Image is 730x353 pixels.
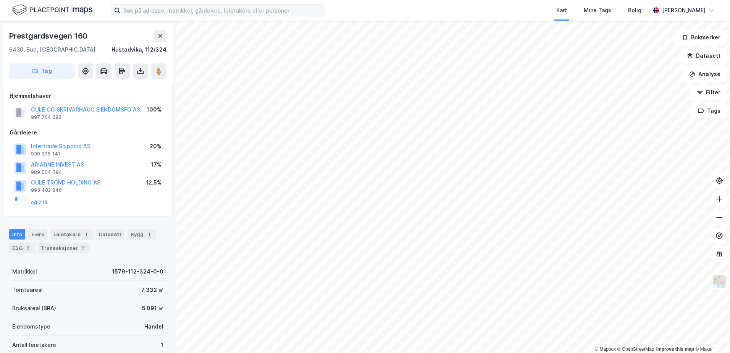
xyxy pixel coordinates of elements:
[147,105,162,114] div: 100%
[675,30,727,45] button: Bokmerker
[10,128,166,137] div: Gårdeiere
[692,316,730,353] iframe: Chat Widget
[82,230,90,238] div: 1
[656,347,694,352] a: Improve this map
[151,160,162,169] div: 17%
[150,142,162,151] div: 20%
[9,30,89,42] div: Prestgardsvegen 160
[12,267,37,276] div: Matrikkel
[690,85,727,100] button: Filter
[692,316,730,353] div: Kontrollprogram for chat
[595,347,616,352] a: Mapbox
[144,322,163,331] div: Handel
[10,91,166,100] div: Hjemmelshaver
[128,229,156,240] div: Bygg
[28,229,47,240] div: Eiere
[12,3,92,17] img: logo.f888ab2527a4732fd821a326f86c7f29.svg
[38,243,90,253] div: Transaksjoner
[142,304,163,313] div: 5 091 ㎡
[9,229,25,240] div: Info
[662,6,706,15] div: [PERSON_NAME]
[628,6,641,15] div: Bolig
[111,45,166,54] div: Hustadvika, 112/324
[112,267,163,276] div: 1579-112-324-0-0
[584,6,611,15] div: Mine Tags
[712,274,727,289] img: Z
[9,63,75,79] button: Tag
[120,5,324,16] input: Søk på adresse, matrikkel, gårdeiere, leietakere eller personer
[24,244,32,252] div: 2
[31,114,61,120] div: 997 764 293
[141,285,163,295] div: 7 332 ㎡
[683,66,727,82] button: Analyse
[96,229,124,240] div: Datasett
[79,244,87,252] div: 9
[12,285,43,295] div: Tomteareal
[146,178,162,187] div: 12.5%
[691,103,727,118] button: Tags
[31,187,62,193] div: 993 482 846
[31,169,62,175] div: 989 004 794
[12,322,50,331] div: Eiendomstype
[12,304,56,313] div: Bruksareal (BRA)
[161,340,163,350] div: 1
[9,243,35,253] div: ESG
[50,229,93,240] div: Leietakere
[31,151,60,157] div: 930 975 141
[680,48,727,63] button: Datasett
[145,230,153,238] div: 1
[556,6,567,15] div: Kart
[617,347,654,352] a: OpenStreetMap
[12,340,56,350] div: Antall leietakere
[9,45,95,54] div: 6430, Bud, [GEOGRAPHIC_DATA]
